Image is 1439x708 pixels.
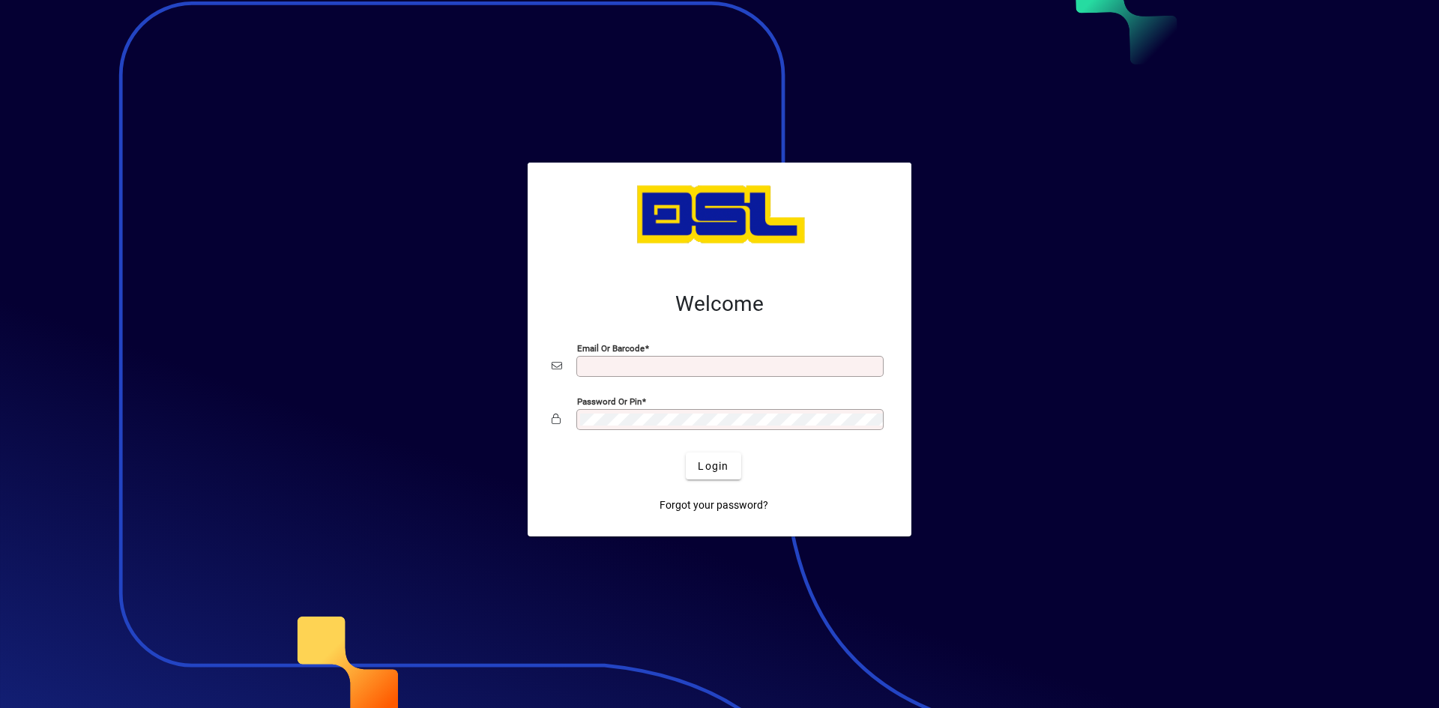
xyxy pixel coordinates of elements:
[686,453,740,479] button: Login
[577,343,645,354] mat-label: Email or Barcode
[698,459,728,474] span: Login
[660,497,768,513] span: Forgot your password?
[552,291,887,317] h2: Welcome
[577,396,642,407] mat-label: Password or Pin
[654,491,774,518] a: Forgot your password?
